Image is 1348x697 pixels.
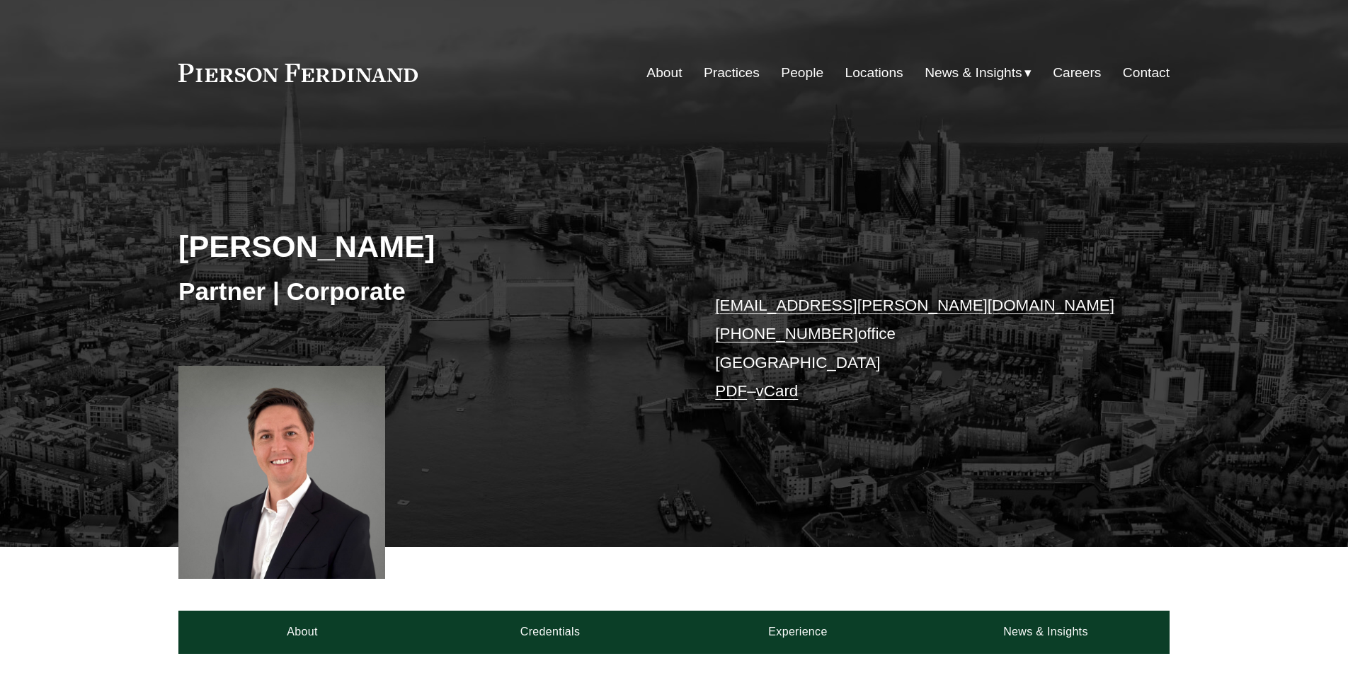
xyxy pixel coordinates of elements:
[1053,59,1101,86] a: Careers
[426,611,674,653] a: Credentials
[178,611,426,653] a: About
[715,296,1114,314] a: [EMAIL_ADDRESS][PERSON_NAME][DOMAIN_NAME]
[178,228,674,265] h2: [PERSON_NAME]
[756,382,799,400] a: vCard
[715,292,1128,405] p: office [GEOGRAPHIC_DATA] –
[925,61,1022,86] span: News & Insights
[922,611,1170,653] a: News & Insights
[1123,59,1170,86] a: Contact
[674,611,922,653] a: Experience
[704,59,760,86] a: Practices
[925,59,1032,86] a: folder dropdown
[845,59,903,86] a: Locations
[646,59,682,86] a: About
[781,59,823,86] a: People
[715,325,858,342] a: [PHONE_NUMBER]
[715,382,747,400] a: PDF
[178,276,674,307] h3: Partner | Corporate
